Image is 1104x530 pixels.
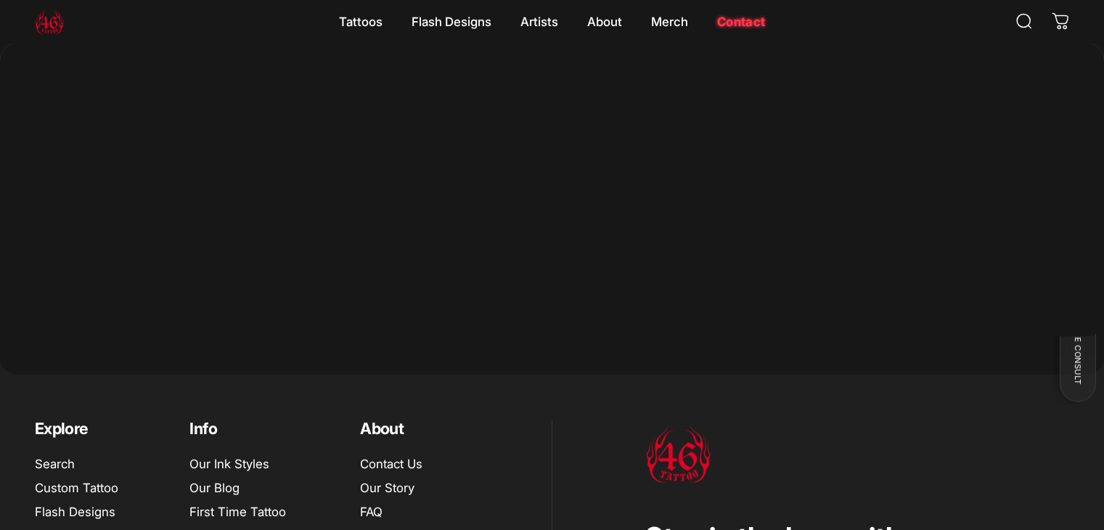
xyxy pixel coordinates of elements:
[573,7,637,37] summary: About
[506,7,573,37] summary: Artists
[324,7,397,37] summary: Tattoos
[608,308,788,331] p: Sterile tools, spotless studio, no shortcuts.
[608,285,788,302] p: Safe Hands
[561,79,924,90] p: Drop in
[181,172,379,187] a: [EMAIL_ADDRESS][DOMAIN_NAME]
[1044,6,1076,38] a: 0 items
[35,457,75,472] a: Search
[867,285,1069,302] p: Secure Payment
[561,151,924,162] p: Number
[67,308,270,331] p: Fill out a quick form or book a free consult — no pressure.
[561,100,766,115] a: [STREET_ADDRESS][PERSON_NAME]
[189,481,240,496] a: Our Blog
[35,505,115,520] a: Flash Designs
[703,7,780,37] a: Contact
[189,457,269,472] a: Our Ink Styles
[360,457,422,472] a: Contact Us
[181,151,544,162] p: Email
[561,172,665,187] a: [PHONE_NUMBER]
[1059,258,1095,401] button: BOOK FREE CONSULT
[867,308,1069,331] p: All payments are processed securely. Deposits go toward your tattoo.
[189,505,286,520] a: First Time Tattoo
[397,7,506,37] summary: Flash Designs
[360,505,383,520] a: FAQ
[349,308,528,331] p: Pick a ready-to-go design or bring your own idea.
[349,285,528,302] p: Flash or Custom
[181,79,544,90] p: DM [PERSON_NAME]
[35,481,118,496] a: Custom Tattoo
[637,7,703,37] summary: Merch
[324,7,780,37] nav: Primary
[360,481,414,496] a: Our Story
[67,285,270,302] p: Booking Made Easy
